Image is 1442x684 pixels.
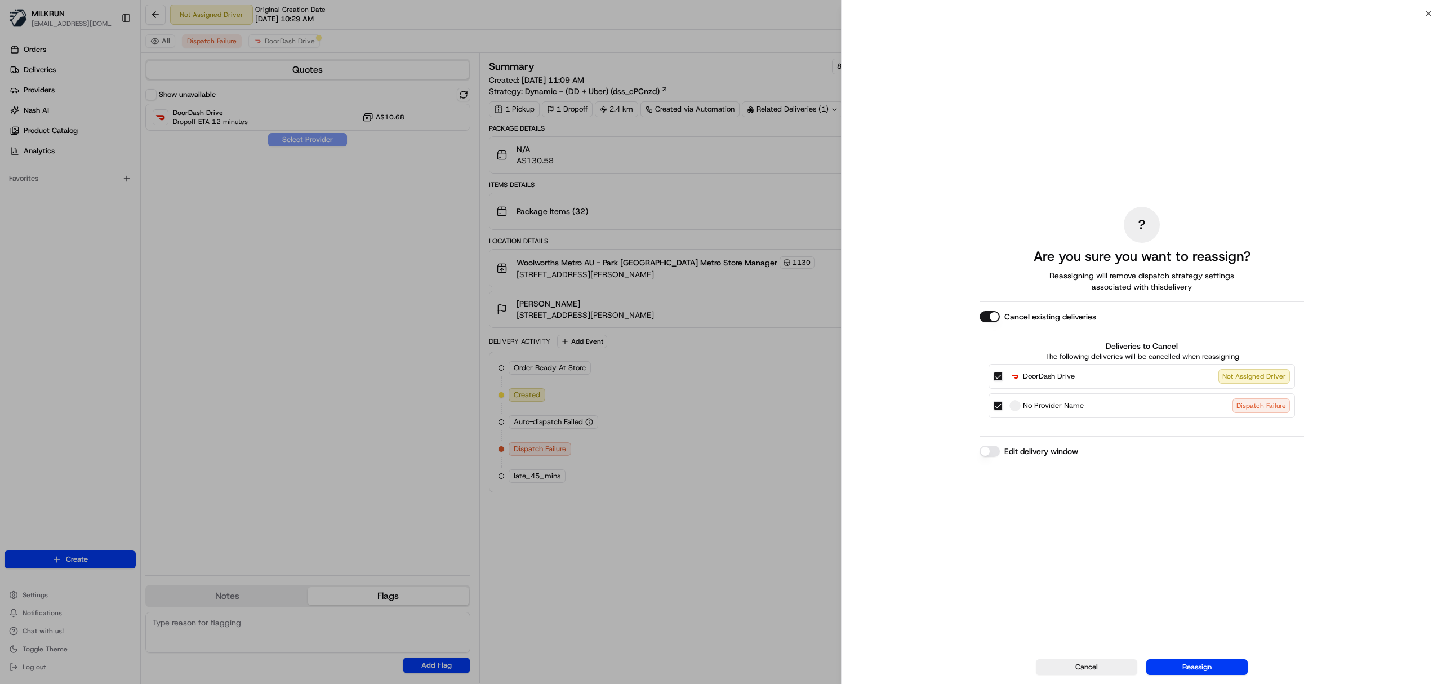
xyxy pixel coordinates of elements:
[1146,659,1248,675] button: Reassign
[1009,371,1021,382] img: DoorDash Drive
[1004,446,1078,457] label: Edit delivery window
[989,352,1295,362] p: The following deliveries will be cancelled when reassigning
[1023,371,1075,382] span: DoorDash Drive
[1023,400,1084,411] span: No Provider Name
[989,340,1295,352] label: Deliveries to Cancel
[1124,207,1160,243] div: ?
[1036,659,1137,675] button: Cancel
[1034,270,1250,292] span: Reassigning will remove dispatch strategy settings associated with this delivery
[1034,247,1250,265] h2: Are you sure you want to reassign?
[1004,311,1096,322] label: Cancel existing deliveries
